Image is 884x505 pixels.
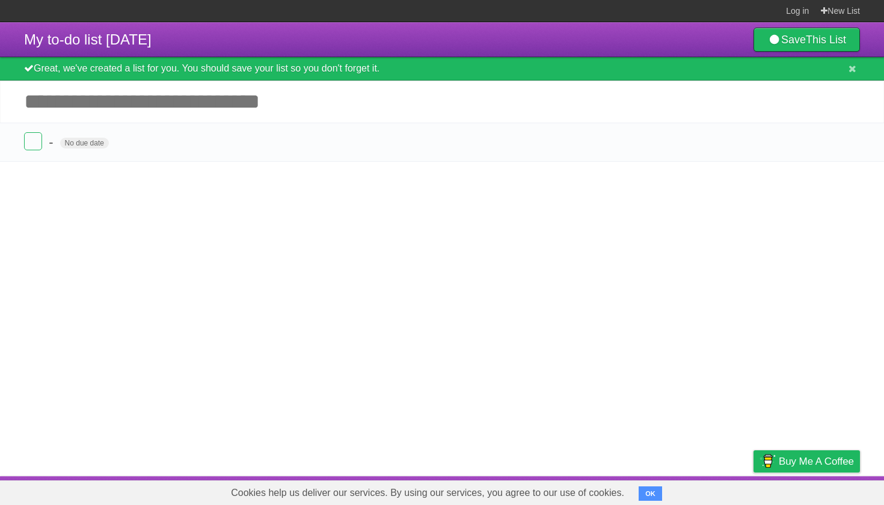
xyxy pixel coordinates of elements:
img: Buy me a coffee [760,451,776,471]
a: SaveThis List [754,28,860,52]
span: No due date [60,138,109,148]
span: - [49,135,56,150]
button: OK [639,486,662,501]
a: Terms [697,479,723,502]
a: Suggest a feature [784,479,860,502]
a: Privacy [738,479,769,502]
span: Cookies help us deliver our services. By using our services, you agree to our use of cookies. [219,481,636,505]
label: Done [24,132,42,150]
a: Developers [633,479,682,502]
a: About [594,479,619,502]
span: Buy me a coffee [779,451,854,472]
span: My to-do list [DATE] [24,31,152,47]
b: This List [806,34,846,46]
a: Buy me a coffee [754,450,860,473]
